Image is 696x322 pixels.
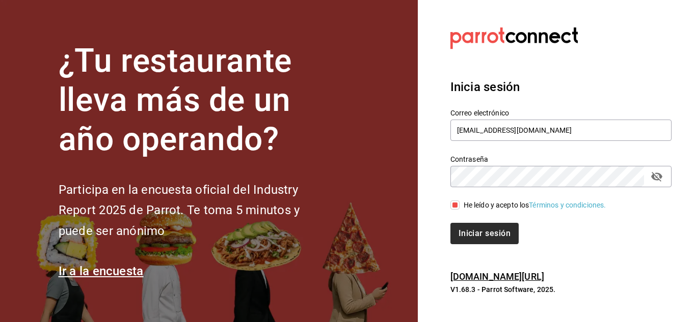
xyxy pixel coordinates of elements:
button: Iniciar sesión [450,223,519,244]
label: Contraseña [450,156,672,163]
a: [DOMAIN_NAME][URL] [450,271,544,282]
h3: Inicia sesión [450,78,672,96]
a: Términos y condiciones. [529,201,606,209]
h2: Participa en la encuesta oficial del Industry Report 2025 de Parrot. Te toma 5 minutos y puede se... [59,180,334,242]
input: Ingresa tu correo electrónico [450,120,672,141]
button: passwordField [648,168,665,185]
p: V1.68.3 - Parrot Software, 2025. [450,284,672,295]
a: Ir a la encuesta [59,264,144,278]
label: Correo electrónico [450,109,672,116]
div: He leído y acepto los [464,200,606,211]
h1: ¿Tu restaurante lleva más de un año operando? [59,42,334,159]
